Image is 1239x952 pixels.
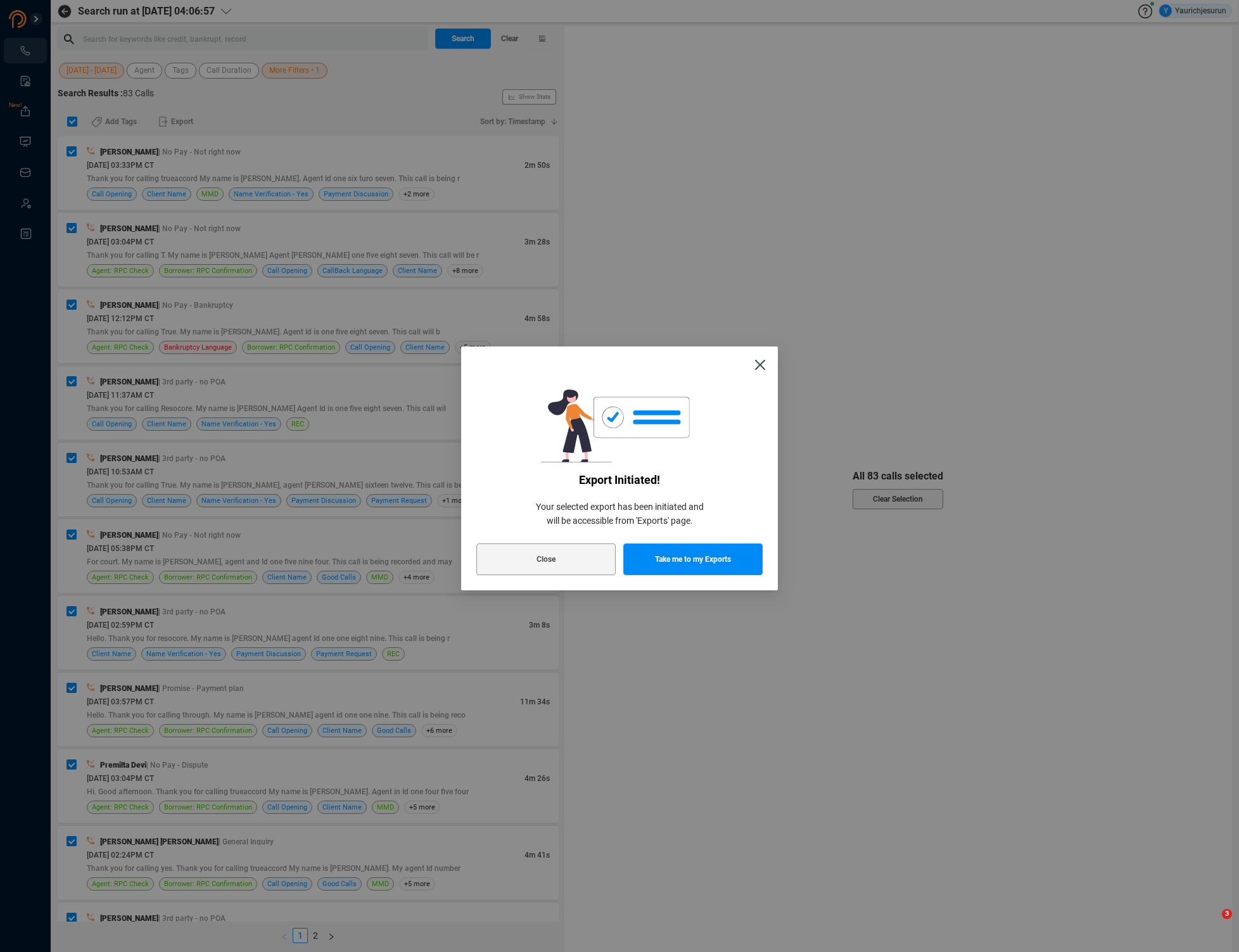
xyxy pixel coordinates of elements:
[476,500,763,514] span: Your selected export has been initiated and
[476,543,616,575] button: Close
[1196,909,1226,939] iframe: Intercom live chat
[623,543,763,575] button: Take me to my Exports
[476,473,763,487] span: Export initiated!
[742,346,778,382] button: Close
[537,543,556,575] span: Close
[1222,909,1232,919] span: 3
[655,543,731,575] span: Take me to my Exports
[476,514,763,528] span: will be accessible from 'Exports' page.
